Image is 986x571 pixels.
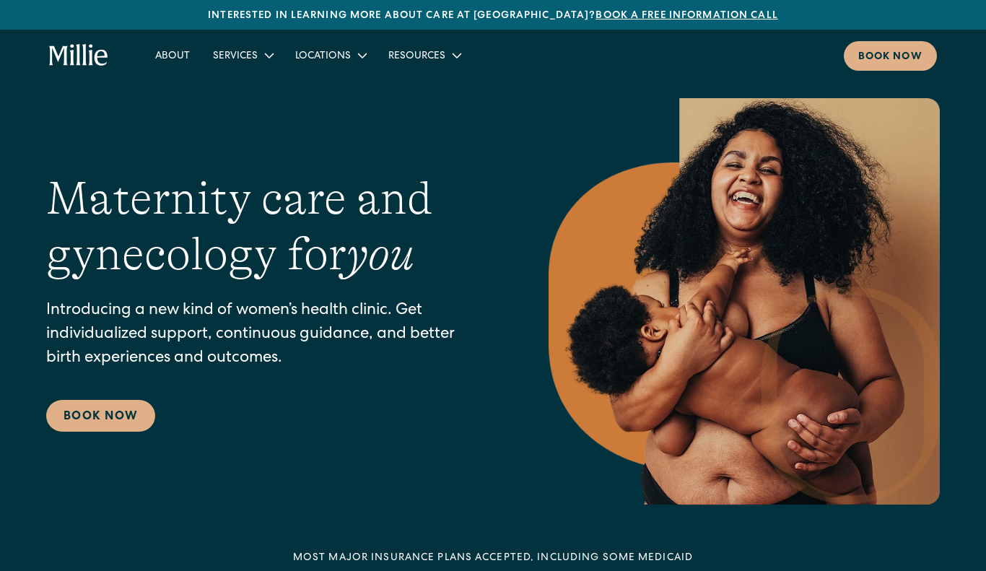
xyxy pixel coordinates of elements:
a: Book now [844,41,937,71]
h1: Maternity care and gynecology for [46,171,491,282]
div: Services [201,43,284,67]
div: Locations [295,49,351,64]
a: About [144,43,201,67]
a: home [49,44,108,67]
div: MOST MAJOR INSURANCE PLANS ACCEPTED, INCLUDING some MEDICAID [293,551,693,566]
div: Locations [284,43,377,67]
p: Introducing a new kind of women’s health clinic. Get individualized support, continuous guidance,... [46,300,491,371]
img: Smiling mother with her baby in arms, celebrating body positivity and the nurturing bond of postp... [549,98,940,505]
em: you [346,228,414,280]
div: Book now [858,50,922,65]
div: Resources [388,49,445,64]
a: Book a free information call [595,11,777,21]
div: Resources [377,43,471,67]
a: Book Now [46,400,155,432]
div: Services [213,49,258,64]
